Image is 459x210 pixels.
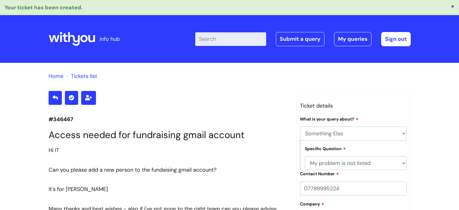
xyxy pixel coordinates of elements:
li: Solution home [49,71,63,81]
label: What is your query about? [300,116,359,122]
p: #346467 [49,115,287,124]
label: Contact Number [300,170,339,176]
label: Specific Question [305,145,346,151]
label: Company [300,201,324,207]
a: Submit a query [276,32,324,46]
li: Tickets list [65,71,97,81]
a: Tickets list [71,73,97,80]
button: × [451,3,454,9]
div: Hi IT [49,145,287,155]
a: Home [49,73,63,80]
a: Sign out [381,32,411,46]
div: Can you please add a new person to the fundaising gmail account? [49,165,287,175]
p: info hub [100,34,120,44]
div: | - [195,32,411,46]
h1: Access needed for fundraising gmail account [49,129,287,141]
h3: Ticket details [300,101,407,111]
a: My queries [334,32,371,46]
input: Search [195,32,266,46]
div: It's for [PERSON_NAME] [49,184,287,194]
